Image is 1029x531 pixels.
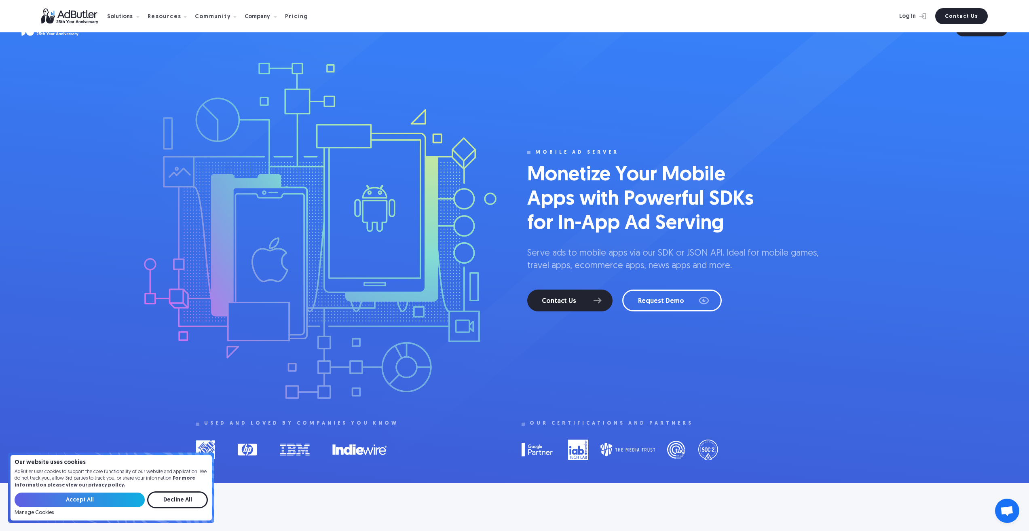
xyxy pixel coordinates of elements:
h1: Monetize Your Mobile Apps with Powerful SDKs for In-App Ad Serving [527,163,770,236]
h4: Our website uses cookies [15,460,208,465]
a: Log In [878,8,930,24]
div: mobile ad server [535,150,619,155]
div: Resources [148,14,182,20]
input: Decline All [147,491,208,508]
div: Our certifications and partners [530,421,693,426]
div: Pricing [285,14,308,20]
div: used and loved by companies you know [204,421,399,426]
input: Accept All [15,493,145,507]
a: Pricing [285,13,315,20]
a: Manage Cookies [15,510,54,516]
a: Contact Us [935,8,988,24]
p: Serve ads to mobile apps via our SDK or JSON API. Ideal for mobile games, travel apps, ecommerce ... [527,248,833,273]
a: Contact Us [527,290,613,311]
p: AdButler uses cookies to support the core functionality of our website and application. We do not... [15,469,208,489]
div: Open chat [995,499,1019,523]
div: Solutions [107,14,133,20]
div: Community [195,14,231,20]
div: Company [245,14,270,20]
a: Request Demo [622,290,722,311]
